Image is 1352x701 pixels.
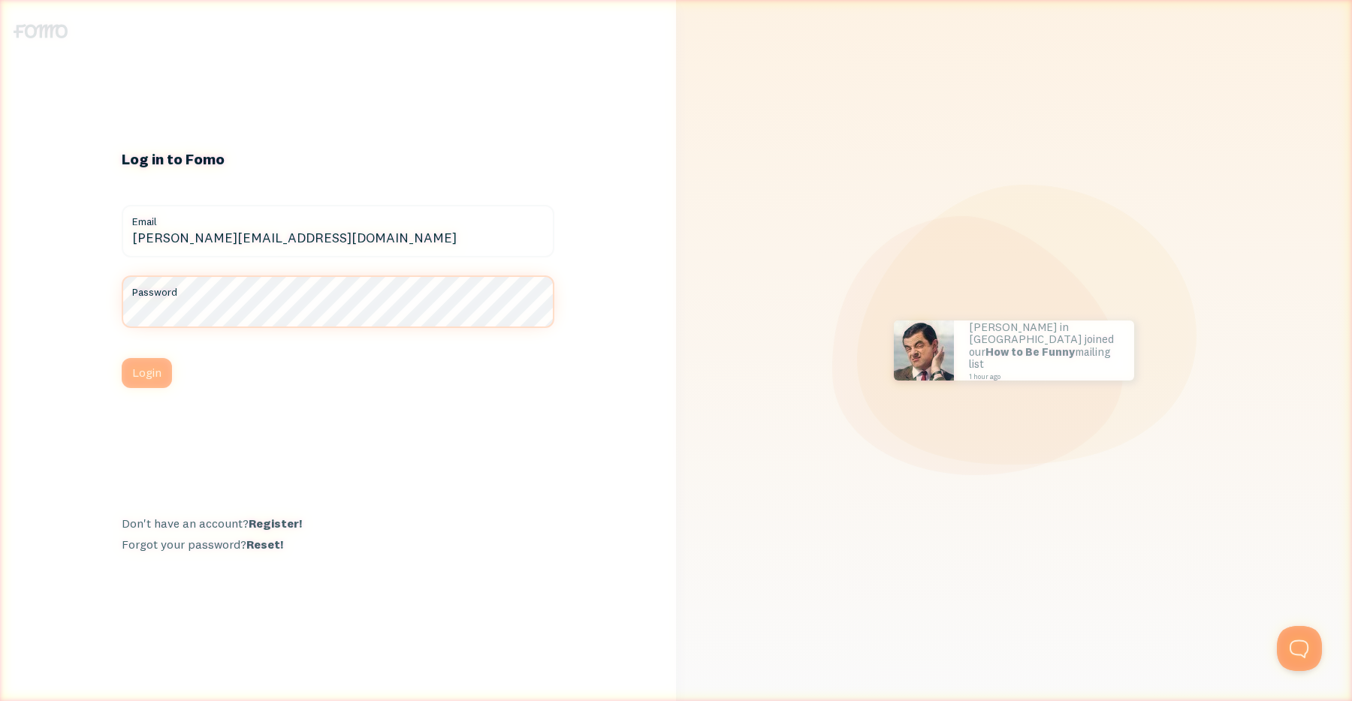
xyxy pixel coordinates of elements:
div: Don't have an account? [122,516,554,531]
a: Register! [249,516,302,531]
label: Email [122,205,554,230]
a: Reset! [246,537,283,552]
img: fomo-logo-gray-b99e0e8ada9f9040e2984d0d95b3b12da0074ffd48d1e5cb62ac37fc77b0b268.svg [14,24,68,38]
label: Password [122,275,554,301]
div: Forgot your password? [122,537,554,552]
h1: Log in to Fomo [122,149,554,169]
iframe: Help Scout Beacon - Open [1277,626,1322,671]
button: Login [122,358,172,388]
